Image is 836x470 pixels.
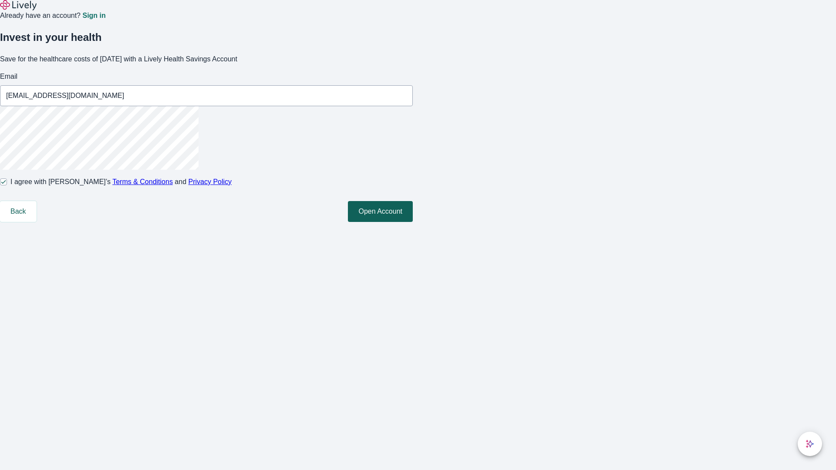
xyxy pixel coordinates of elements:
a: Privacy Policy [189,178,232,185]
a: Terms & Conditions [112,178,173,185]
button: Open Account [348,201,413,222]
svg: Lively AI Assistant [806,440,814,448]
button: chat [798,432,822,456]
span: I agree with [PERSON_NAME]’s and [10,177,232,187]
a: Sign in [82,12,105,19]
